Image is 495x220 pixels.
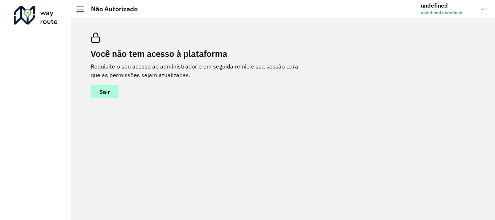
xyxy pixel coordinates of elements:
[91,62,308,79] p: Requisite o seu acesso ao administrador e em seguida reinicie sua sessão para que as permissões s...
[99,89,110,95] span: Sair
[91,49,308,59] h2: Você não tem acesso à plataforma
[421,9,475,16] span: undefined undefined
[421,2,475,9] h3: undefined
[84,5,138,13] h2: Não Autorizado
[91,85,118,98] button: button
